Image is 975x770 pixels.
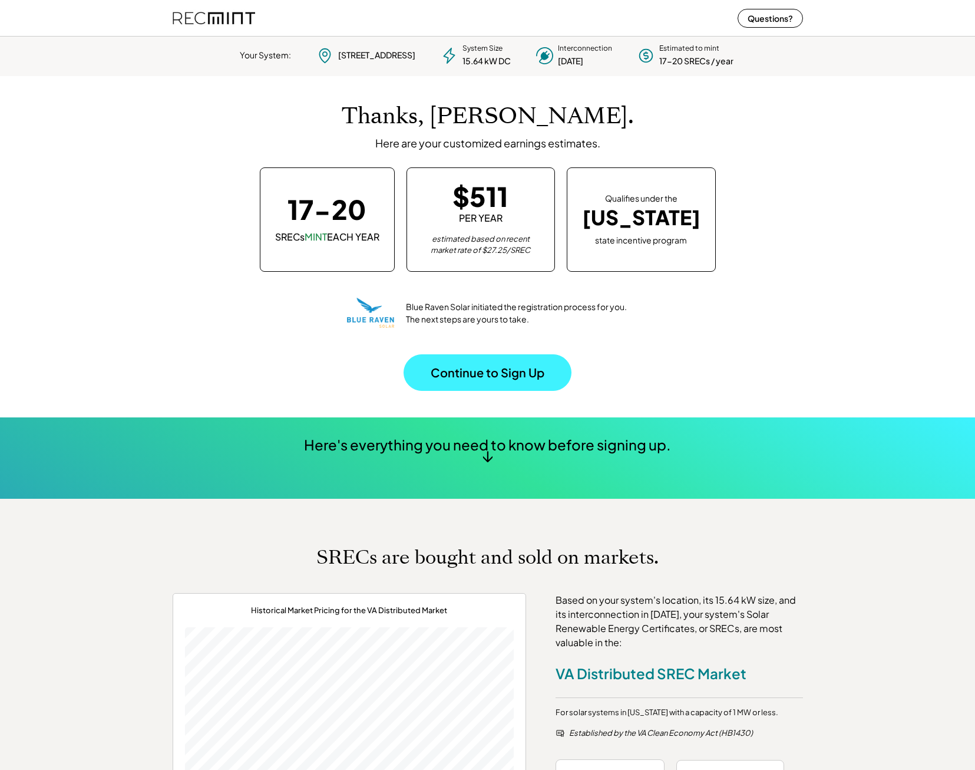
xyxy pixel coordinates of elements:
div: [STREET_ADDRESS] [338,50,415,61]
div: For solar systems in [US_STATE] with a capacity of 1 MW or less. [556,707,778,719]
div: Historical Market Pricing for the VA Distributed Market [251,606,447,616]
div: Your System: [240,50,291,61]
div: Based on your system's location, its 15.64 kW size, and its interconnection in [DATE], your syste... [556,593,803,650]
div: estimated based on recent market rate of $27.25/SREC [422,233,540,256]
div: System Size [462,44,503,54]
div: Interconnection [558,44,612,54]
img: recmint-logotype%403x%20%281%29.jpeg [173,2,255,34]
div: Here are your customized earnings estimates. [375,136,600,150]
div: [DATE] [558,55,583,67]
div: PER YEAR [459,212,503,225]
div: 17-20 SRECs / year [659,55,733,67]
div: Here's everything you need to know before signing up. [304,435,671,455]
div: ↓ [482,447,493,465]
img: blue-raven-solar.png [347,289,394,337]
div: 17-20 [287,196,366,222]
div: Established by the VA Clean Economy Act (HB1430) [569,728,803,739]
div: Qualifies under the [605,193,677,205]
button: Questions? [738,9,803,28]
div: Blue Raven Solar initiated the registration process for you. The next steps are yours to take. [406,301,628,325]
div: Estimated to mint [659,44,719,54]
font: MINT [305,231,327,243]
div: VA Distributed SREC Market [556,664,746,683]
div: $511 [452,183,508,209]
h1: SRECs are bought and sold on markets. [316,546,659,569]
h1: Thanks, [PERSON_NAME]. [342,103,634,130]
button: Continue to Sign Up [404,354,571,391]
div: 15.64 kW DC [462,55,511,67]
div: SRECs EACH YEAR [275,231,379,243]
div: [US_STATE] [582,206,700,230]
div: state incentive program [595,233,687,246]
